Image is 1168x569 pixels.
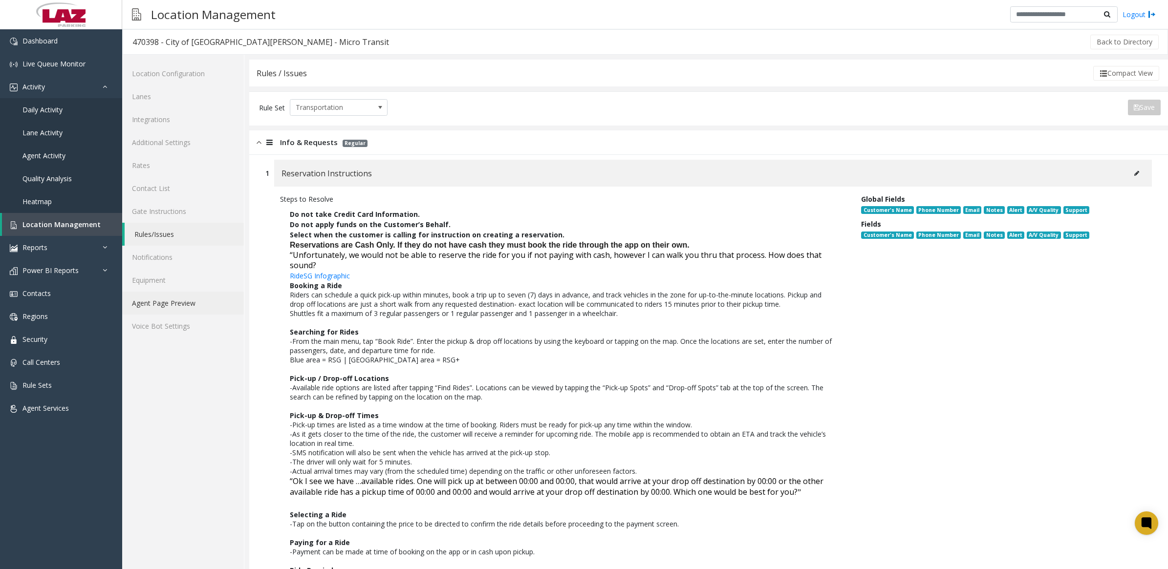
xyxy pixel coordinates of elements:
[290,448,837,457] p: -SMS notification will also be sent when the vehicle has arrived at the pick-up stop.
[10,267,18,275] img: 'icon'
[290,519,837,528] p: -Tap on the button containing the price to be directed to confirm the ride details before proceed...
[22,36,58,45] span: Dashboard
[22,105,63,114] span: Daily Activity
[290,327,359,337] span: Searching for Rides
[290,547,837,556] p: -Payment can be made at time of booking on the app or in cash upon pickup.
[22,312,48,321] span: Regions
[10,290,18,298] img: 'icon'
[2,213,122,236] a: Location Management
[984,232,1004,239] span: Notes
[10,382,18,390] img: 'icon'
[290,411,379,420] span: Pick-up & Drop-off Times
[280,194,846,204] div: Steps to Resolve
[1027,206,1060,214] span: A/V Quality
[22,151,65,160] span: Agent Activity
[122,131,244,154] a: Additional Settings
[10,221,18,229] img: 'icon'
[963,232,981,239] span: Email
[22,243,47,252] span: Reports
[22,289,51,298] span: Contacts
[963,206,981,214] span: Email
[122,246,244,269] a: Notifications
[122,315,244,337] a: Voice Bot Settings
[265,168,269,178] div: 1
[146,2,281,26] h3: Location Management
[290,230,564,239] b: Select when the customer is calling for instruction on creating a reservation.
[280,137,338,148] span: Info & Requests
[1063,206,1089,214] span: Support
[290,337,837,355] p: -From the main menu, tap “Book Ride”. Enter the pickup & drop off locations by using the keyboard...
[290,429,837,448] p: -As it gets closer to the time of the ride, the customer will receive a reminder for upcoming rid...
[290,383,837,401] p: -Available ride options are listed after tapping “Find Rides”. Locations can be viewed by tapping...
[122,200,244,223] a: Gate Instructions
[290,420,837,429] p: -Pick-up times are listed as a time window at the time of booking. Riders must be ready for pick-...
[1148,9,1156,20] img: logout
[122,292,244,315] a: Agent Page Preview
[10,38,18,45] img: 'icon'
[290,281,342,290] span: Booking a Ride
[22,174,72,183] span: Quality Analysis
[290,538,350,547] span: Paying for a Ride
[1123,9,1156,20] a: Logout
[290,220,451,229] b: Do not apply funds on the Customer’s Behalf.
[132,36,389,48] div: 470398 - City of [GEOGRAPHIC_DATA][PERSON_NAME] - Micro Transit
[259,99,285,116] div: Rule Set
[290,374,389,383] span: Pick-up / Drop-off Locations
[290,250,822,271] span: “Unfortunately, we would not be able to reserve the ride for you if not paying with cash, however...
[122,154,244,177] a: Rates
[861,194,905,204] span: Global Fields
[22,380,52,390] span: Rule Sets
[1090,35,1159,49] button: Back to Directory
[10,313,18,321] img: 'icon'
[122,62,244,85] a: Location Configuration
[10,244,18,252] img: 'icon'
[1093,66,1159,81] button: Compact View
[122,108,244,131] a: Integrations
[281,167,372,180] span: Reservation Instructions
[290,476,823,497] span: “Ok I see we have …available rides. One will pick up at between 00:00 and 00:00, that would arriv...
[10,359,18,367] img: 'icon'
[343,140,368,147] span: Regular
[10,405,18,413] img: 'icon'
[22,403,69,413] span: Agent Services
[1007,206,1024,214] span: Alert
[257,137,261,148] img: opened
[22,358,60,367] span: Call Centers
[22,59,86,68] span: Live Queue Monitor
[1128,100,1161,115] button: Save
[290,355,837,364] p: Blue area = RSG | [GEOGRAPHIC_DATA] area = RSG+
[10,61,18,68] img: 'icon'
[122,269,244,292] a: Equipment
[122,85,244,108] a: Lanes
[290,510,346,519] span: Selecting a Ride
[1027,232,1060,239] span: A/V Quality
[10,336,18,344] img: 'icon'
[916,232,961,239] span: Phone Number
[1007,232,1024,239] span: Alert
[22,128,63,137] span: Lane Activity
[290,477,823,496] span: ”
[290,100,368,115] span: Transportation
[22,197,52,206] span: Heatmap
[122,177,244,200] a: Contact List
[10,84,18,91] img: 'icon'
[290,466,837,476] p: -Actual arrival times may vary (from the scheduled time) depending on the traffic or other unfore...
[125,223,244,246] a: Rules/Issues
[22,266,79,275] span: Power BI Reports
[22,220,101,229] span: Location Management
[916,206,961,214] span: Phone Number
[290,309,837,318] p: Shuttles fit a maximum of 3 regular passengers or 1 regular passenger and 1 passenger in a wheelc...
[861,232,913,239] span: Customer's Name
[290,290,837,309] p: Riders can schedule a quick pick-up within minutes, book a trip up to seven (7) days in advance, ...
[984,206,1004,214] span: Notes
[22,335,47,344] span: Security
[257,67,307,80] div: Rules / Issues
[290,210,420,219] b: Do not take Credit Card Information.
[861,206,913,214] span: Customer's Name
[290,241,690,249] b: Reservations are Cash Only. If they do not have cash they must book the ride through the app on t...
[132,2,141,26] img: pageIcon
[22,82,45,91] span: Activity
[1063,232,1089,239] span: Support
[290,271,350,280] a: RideSG Infographic
[861,219,881,229] span: Fields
